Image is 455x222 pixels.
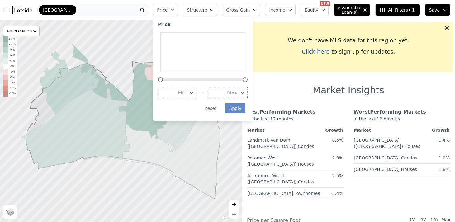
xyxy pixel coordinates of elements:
[158,21,170,27] div: Price
[8,75,17,80] td: -6%
[338,6,358,14] span: Assumable Loan(s)
[8,47,17,53] td: +9%
[12,6,32,14] img: Lotside
[354,153,417,161] a: [GEOGRAPHIC_DATA] Condos
[332,191,343,196] span: 2.4%
[157,7,168,13] span: Price
[429,7,440,13] span: Save
[305,7,318,13] span: Equity
[269,7,285,13] span: Income
[438,155,450,160] span: 1.0%
[332,155,343,160] span: 2.9%
[8,53,17,59] td: +6%
[201,103,220,113] button: Reset
[229,200,239,209] a: Zoom in
[332,173,343,178] span: 2.5%
[8,80,17,86] td: -9%
[232,210,236,218] span: −
[178,89,187,97] span: Min
[247,126,325,135] th: Market
[249,36,448,45] div: We don't have MLS data for this region yet.
[249,47,448,56] div: to sign up for updates.
[353,126,431,135] th: Market
[183,4,217,16] button: Structure
[247,135,314,149] a: Landmark-Van Dom ([GEOGRAPHIC_DATA]) Condos
[229,209,239,219] a: Zoom out
[43,7,73,13] span: [GEOGRAPHIC_DATA]
[247,188,320,196] a: [GEOGRAPHIC_DATA] Townhomes
[225,103,245,113] button: Apply
[354,164,417,172] a: [GEOGRAPHIC_DATA] Houses
[325,126,344,135] th: Growth
[3,205,17,219] a: Layers
[247,153,314,167] a: Potomac West ([GEOGRAPHIC_DATA]) Houses
[8,42,17,48] td: +12%
[247,171,314,185] a: Alexandria Wrest ([GEOGRAPHIC_DATA]) Condos
[8,58,17,64] td: +3%
[153,4,178,16] button: Price
[353,116,450,126] div: In the last 12 months
[301,4,329,16] button: Equity
[222,4,260,16] button: Gross Gain
[187,7,207,13] span: Structure
[202,87,204,98] div: -
[247,116,344,126] div: In the last 12 months
[8,86,17,91] td: -12%
[3,26,40,36] div: APPRECIATION
[8,36,17,42] td: +15%
[302,48,329,55] span: Click here
[431,126,450,135] th: Growth
[8,64,17,69] td: 0%
[438,167,450,172] span: 1.8%
[227,89,237,97] span: Max
[332,138,343,143] span: 8.5%
[247,108,344,116] div: Best Performing Markets
[8,91,17,97] td: -15%
[334,4,370,16] button: Assumable Loan(s)
[354,135,420,149] a: [GEOGRAPHIC_DATA] ([GEOGRAPHIC_DATA]) Houses
[353,108,450,116] div: Worst Performing Markets
[375,4,420,16] button: All Filters• 1
[438,138,450,143] span: 0.4%
[425,4,450,16] button: Save
[313,85,384,96] h1: Market Insights
[153,16,253,121] div: Price
[8,69,17,75] td: -3%
[320,1,330,6] div: NEW
[265,4,296,16] button: Income
[232,201,236,208] span: +
[226,7,250,13] span: Gross Gain
[379,7,415,13] span: All Filters • 1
